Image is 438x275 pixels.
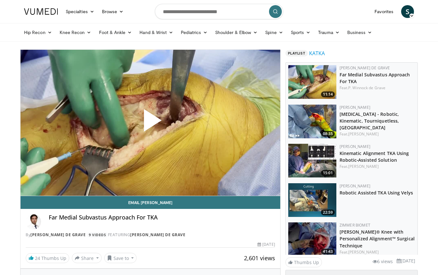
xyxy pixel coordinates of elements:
a: 08:35 [288,105,336,138]
a: 22:59 [288,183,336,217]
a: Thumbs Up [285,257,322,267]
img: c2f64c45-5832-403e-924a-fe26fcc0b00c.150x105_q85_crop-smart_upscale.jpg [288,65,336,99]
a: 9 Videos [87,232,108,238]
div: Feat. [340,85,415,91]
a: Trauma [314,26,343,39]
a: [PERSON_NAME] de Grave [30,232,86,237]
a: 11:14 [288,65,336,99]
a: Sports [287,26,315,39]
a: Hand & Wrist [136,26,177,39]
li: [DATE] [397,257,415,264]
div: Feat. [340,164,415,169]
a: Spine [261,26,287,39]
img: f7686bec-90c9-46a3-90a7-090016086b12.150x105_q85_crop-smart_upscale.jpg [288,222,336,256]
li: 6 views [373,258,393,265]
span: 08:35 [321,131,335,137]
a: [PERSON_NAME] [348,249,379,255]
a: Specialties [62,5,98,18]
a: Foot & Ankle [95,26,136,39]
a: Browse [98,5,128,18]
a: [PERSON_NAME] de Grave [130,232,185,237]
img: 68ad0460-542c-4b32-918a-ee1b233afeb8.150x105_q85_crop-smart_upscale.jpg [288,105,336,138]
video-js: Video Player [21,50,280,196]
a: KATKA [309,49,325,57]
div: Feat. [340,131,415,137]
img: 268546a1-5d5d-4039-a600-54472c1607f2.150x105_q85_crop-smart_upscale.jpg [288,144,336,177]
img: Avatar [26,214,41,229]
div: [DATE] [257,242,275,247]
img: VuMedi Logo [24,8,58,15]
div: By FEATURING [26,232,275,238]
a: Business [343,26,376,39]
input: Search topics, interventions [155,4,283,19]
span: 11:14 [321,91,335,97]
span: 15:01 [321,170,335,176]
div: Feat. [340,249,415,255]
a: Far Medial Subvastus Approach For TKA [340,72,410,84]
a: 41:43 [288,222,336,256]
a: S [401,5,414,18]
a: [PERSON_NAME] de Grave [340,65,390,71]
span: 22:59 [321,210,335,215]
span: 2,601 views [244,254,275,262]
a: Zimmer Biomet [340,222,370,228]
span: 41:43 [321,249,335,254]
a: Shoulder & Elbow [211,26,261,39]
a: Email [PERSON_NAME] [21,196,280,209]
a: Hip Recon [20,26,56,39]
span: Playlist [285,50,308,56]
h4: Far Medial Subvastus Approach For TKA [49,214,275,221]
a: Favorites [371,5,397,18]
a: [PERSON_NAME] [340,144,370,149]
span: 24 [35,255,40,261]
a: Kinematic Alignment TKA Using Robotic‐Assisted Solution [340,150,409,163]
a: [PERSON_NAME] [340,105,370,110]
a: Pediatrics [177,26,211,39]
a: [PERSON_NAME] [348,164,379,169]
a: Robotic Assisted TKA Using Velys [340,190,413,196]
a: 15:01 [288,144,336,177]
a: [PERSON_NAME] [340,183,370,189]
button: Share [72,253,102,263]
button: Save to [104,253,137,263]
a: P. Winnock de Grave [348,85,385,90]
img: 4255df79-b06a-4457-a193-906b7445f744.150x105_q85_crop-smart_upscale.jpg [288,183,336,217]
a: Knee Recon [56,26,95,39]
a: [MEDICAL_DATA] - Robotic, Kinematic, Tourniquetless, [GEOGRAPHIC_DATA] [340,111,399,131]
button: Play Video [93,91,208,154]
a: 24 Thumbs Up [26,253,69,263]
a: [PERSON_NAME]® Knee with Personalized Alignment™ Surgical Technique [340,229,415,248]
a: [PERSON_NAME] [348,131,379,137]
